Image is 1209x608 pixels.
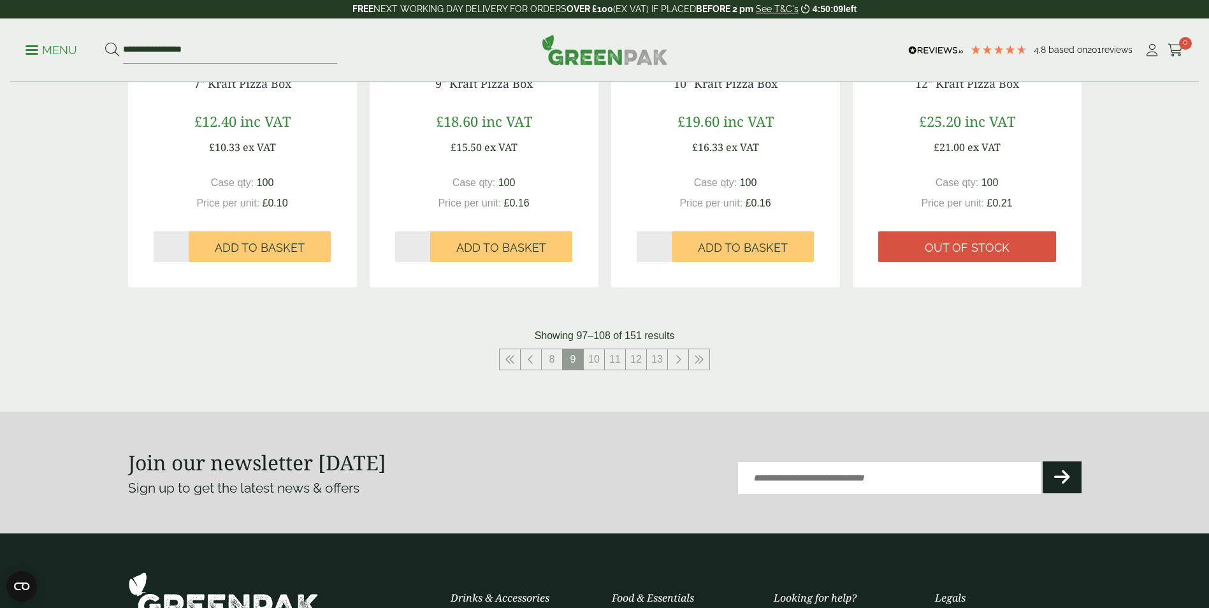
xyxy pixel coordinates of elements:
[452,177,496,188] span: Case qty:
[1034,45,1048,55] span: 4.8
[215,241,305,255] span: Add to Basket
[679,198,742,208] span: Price per unit:
[605,349,625,370] a: 11
[6,571,37,602] button: Open CMP widget
[1168,41,1184,60] a: 0
[965,112,1015,131] span: inc VAT
[626,349,646,370] a: 12
[436,112,478,131] span: £18.60
[435,76,533,91] a: 9" Kraft Pizza Box
[240,112,291,131] span: inc VAT
[647,349,667,370] a: 13
[25,43,77,58] p: Menu
[692,140,723,154] span: £16.33
[677,112,720,131] span: £19.60
[921,198,984,208] span: Price per unit:
[484,140,518,154] span: ex VAT
[482,112,532,131] span: inc VAT
[504,198,530,208] span: £0.16
[915,76,1019,91] a: 12" Kraft Pizza Box
[672,231,814,262] button: Add to Basket
[430,231,572,262] button: Add to Basket
[674,76,778,91] a: 10" Kraft Pizza Box
[843,4,857,14] span: left
[756,4,799,14] a: See T&C's
[194,112,236,131] span: £12.40
[128,449,386,476] strong: Join our newsletter [DATE]
[696,4,753,14] strong: BEFORE 2 pm
[1087,45,1101,55] span: 201
[451,140,482,154] span: £15.50
[263,198,288,208] span: £0.10
[908,46,964,55] img: REVIEWS.io
[698,241,788,255] span: Add to Basket
[196,198,259,208] span: Price per unit:
[194,76,291,91] a: 7" Kraft Pizza Box
[209,140,240,154] span: £10.33
[694,177,737,188] span: Case qty:
[740,177,757,188] span: 100
[542,34,668,65] img: GreenPak Supplies
[1179,37,1192,50] span: 0
[257,177,274,188] span: 100
[925,241,1010,255] span: Out of stock
[542,349,562,370] a: 8
[936,177,979,188] span: Case qty:
[1101,45,1133,55] span: reviews
[535,328,675,344] p: Showing 97–108 of 151 results
[970,44,1027,55] div: 4.79 Stars
[934,140,965,154] span: £21.00
[726,140,759,154] span: ex VAT
[967,140,1001,154] span: ex VAT
[1168,44,1184,57] i: Cart
[352,4,373,14] strong: FREE
[919,112,961,131] span: £25.20
[567,4,613,14] strong: OVER £100
[128,478,557,498] p: Sign up to get the latest news & offers
[211,177,254,188] span: Case qty:
[1144,44,1160,57] i: My Account
[813,4,843,14] span: 4:50:09
[189,231,331,262] button: Add to Basket
[723,112,774,131] span: inc VAT
[456,241,546,255] span: Add to Basket
[878,231,1056,262] a: Out of stock
[746,198,771,208] span: £0.16
[987,198,1013,208] span: £0.21
[563,349,583,370] span: 9
[981,177,999,188] span: 100
[498,177,516,188] span: 100
[1048,45,1087,55] span: Based on
[25,43,77,55] a: Menu
[438,198,501,208] span: Price per unit:
[243,140,276,154] span: ex VAT
[584,349,604,370] a: 10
